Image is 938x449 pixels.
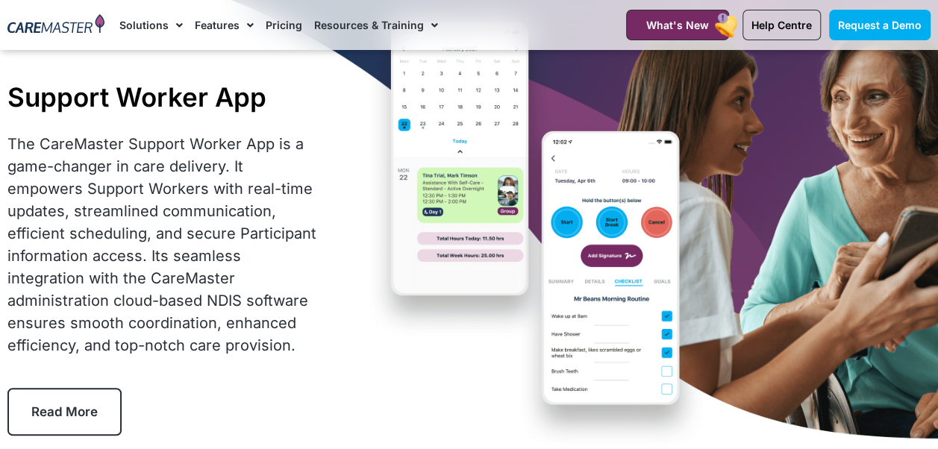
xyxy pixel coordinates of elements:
span: Help Centre [751,19,812,31]
div: The CareMaster Support Worker App is a game-changer in care delivery. It empowers Support Workers... [7,133,321,357]
span: What's New [646,19,709,31]
h1: Support Worker App [7,81,321,113]
a: Request a Demo [829,10,931,40]
a: What's New [626,10,729,40]
a: Help Centre [742,10,821,40]
img: CareMaster Logo [7,14,104,36]
span: Request a Demo [838,19,922,31]
span: Read More [31,404,98,419]
a: Read More [7,388,122,436]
